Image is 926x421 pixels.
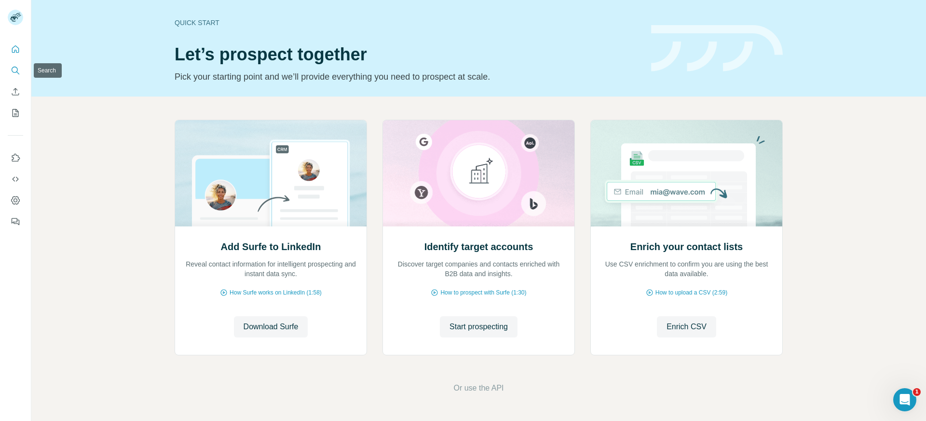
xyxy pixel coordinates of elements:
button: Start prospecting [440,316,517,337]
button: Download Surfe [234,316,308,337]
button: Quick start [8,41,23,58]
span: 1 [913,388,921,396]
button: Dashboard [8,192,23,209]
img: Identify target accounts [382,120,575,226]
p: Reveal contact information for intelligent prospecting and instant data sync. [185,259,357,279]
span: How to prospect with Surfe (1:30) [440,288,526,297]
img: banner [651,25,783,72]
button: My lists [8,104,23,122]
button: Enrich CSV [657,316,716,337]
h2: Add Surfe to LinkedIn [221,240,321,253]
button: Use Surfe on LinkedIn [8,149,23,167]
span: Start prospecting [449,321,508,333]
button: Use Surfe API [8,170,23,188]
button: Search [8,62,23,79]
span: How to upload a CSV (2:59) [655,288,727,297]
span: How Surfe works on LinkedIn (1:58) [230,288,322,297]
p: Use CSV enrichment to confirm you are using the best data available. [600,259,773,279]
div: Quick start [175,18,640,28]
img: Enrich your contact lists [590,120,783,226]
h2: Identify target accounts [424,240,533,253]
span: Download Surfe [244,321,299,333]
iframe: Intercom live chat [893,388,916,411]
span: Enrich CSV [667,321,707,333]
h2: Enrich your contact lists [630,240,743,253]
img: Add Surfe to LinkedIn [175,120,367,226]
button: Feedback [8,213,23,230]
button: Enrich CSV [8,83,23,100]
p: Discover target companies and contacts enriched with B2B data and insights. [393,259,565,279]
p: Pick your starting point and we’ll provide everything you need to prospect at scale. [175,70,640,84]
h1: Let’s prospect together [175,45,640,64]
button: Or use the API [453,382,504,394]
